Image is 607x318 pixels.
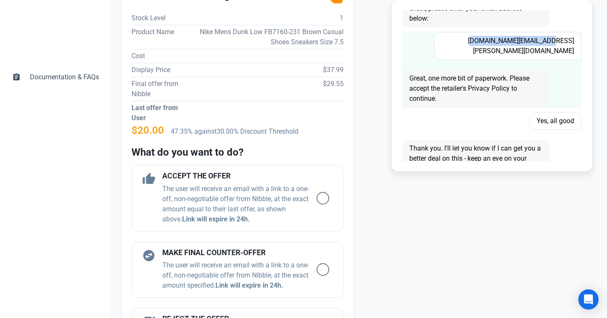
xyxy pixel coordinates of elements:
[30,72,99,82] span: Documentation & FAQs
[171,127,344,137] p: 47.35% against
[12,72,21,81] span: assignment
[187,77,344,101] td: $29.55
[142,249,156,262] span: swap_horizontal_circle
[403,140,550,177] span: Thank you. I'll let you know if I can get you a better deal on this - keep an eye on your emails ...
[578,289,599,310] div: Open Intercom Messenger
[217,127,298,135] span: 30.00% Discount Threshold
[187,11,344,25] td: 1
[132,49,187,63] td: Cost
[215,281,283,289] b: Link will expire in 24h.
[434,32,581,60] span: [DOMAIN_NAME][EMAIL_ADDRESS][PERSON_NAME][DOMAIN_NAME]
[162,172,317,181] h4: ACCEPT THE OFFER
[142,172,156,186] span: thumb_up
[132,101,187,125] td: Last offer from User
[132,11,187,25] td: Stock Level
[7,67,104,87] a: assignmentDocumentation & FAQs
[132,125,164,136] h2: $20.00
[187,63,344,77] td: $37.99
[162,260,317,291] p: The user will receive an email with a link to a one-off, non-negotiable offer from Nibble, at the...
[529,112,581,130] span: Yes, all good
[403,70,550,107] span: Great, one more bit of paperwork. Please accept the retailer's Privacy Policy to continue.
[132,77,187,101] td: Final offer from Nibble
[132,147,344,158] h2: What do you want to do?
[132,25,187,49] td: Product Name
[187,25,344,49] td: Nike Mens Dunk Low FB7160-231 Brown Casual Shoes Sneakers Size 7.5
[182,215,250,223] b: Link will expire in 24h.
[132,63,187,77] td: Display Price
[162,184,317,224] p: The user will receive an email with a link to a one-off, non-negotiable offer from Nibble, at the...
[162,249,317,257] h4: MAKE FINAL COUNTER-OFFER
